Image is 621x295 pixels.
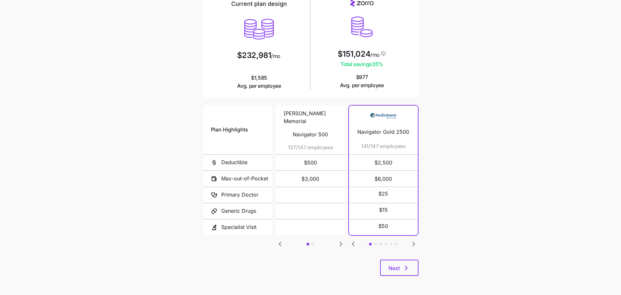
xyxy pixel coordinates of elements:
[378,222,388,230] span: $50
[410,240,418,248] svg: Go to next slide
[276,240,284,248] button: Go to previous slide
[337,240,345,248] svg: Go to next slide
[340,81,384,89] span: Avg. per employee
[338,50,370,58] span: $151,024
[284,155,337,170] span: $500
[284,109,337,126] span: [PERSON_NAME] Memorial
[288,143,333,152] span: 137/147 employees
[388,264,400,272] span: Next
[409,240,418,248] button: Go to next slide
[361,142,406,150] span: 141/147 employees
[357,171,410,187] span: $6,000
[340,73,384,89] span: $977
[221,191,258,199] span: Primary Doctor
[338,60,386,68] span: Total savings 35 %
[237,82,281,90] span: Avg. per employee
[349,240,357,248] svg: Go to previous slide
[349,240,357,248] button: Go to previous slide
[211,126,248,134] span: Plan Highlights
[284,171,337,187] span: $3,000
[221,175,268,183] span: Max-out-of-Pocket
[221,223,256,231] span: Specialist Visit
[357,128,409,136] span: Navigator Gold 2500
[237,74,281,90] span: $1,585
[237,51,271,59] span: $232,981
[221,207,256,215] span: Generic Drugs
[370,109,396,122] img: Carrier
[337,240,345,248] button: Go to next slide
[221,158,247,166] span: Deductible
[293,130,328,139] span: Navigator 500
[271,53,280,59] span: /mo
[378,190,388,198] span: $25
[379,206,388,214] span: $15
[380,260,419,276] button: Next
[276,240,284,248] svg: Go to previous slide
[357,155,410,170] span: $2,500
[370,52,380,57] span: /mo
